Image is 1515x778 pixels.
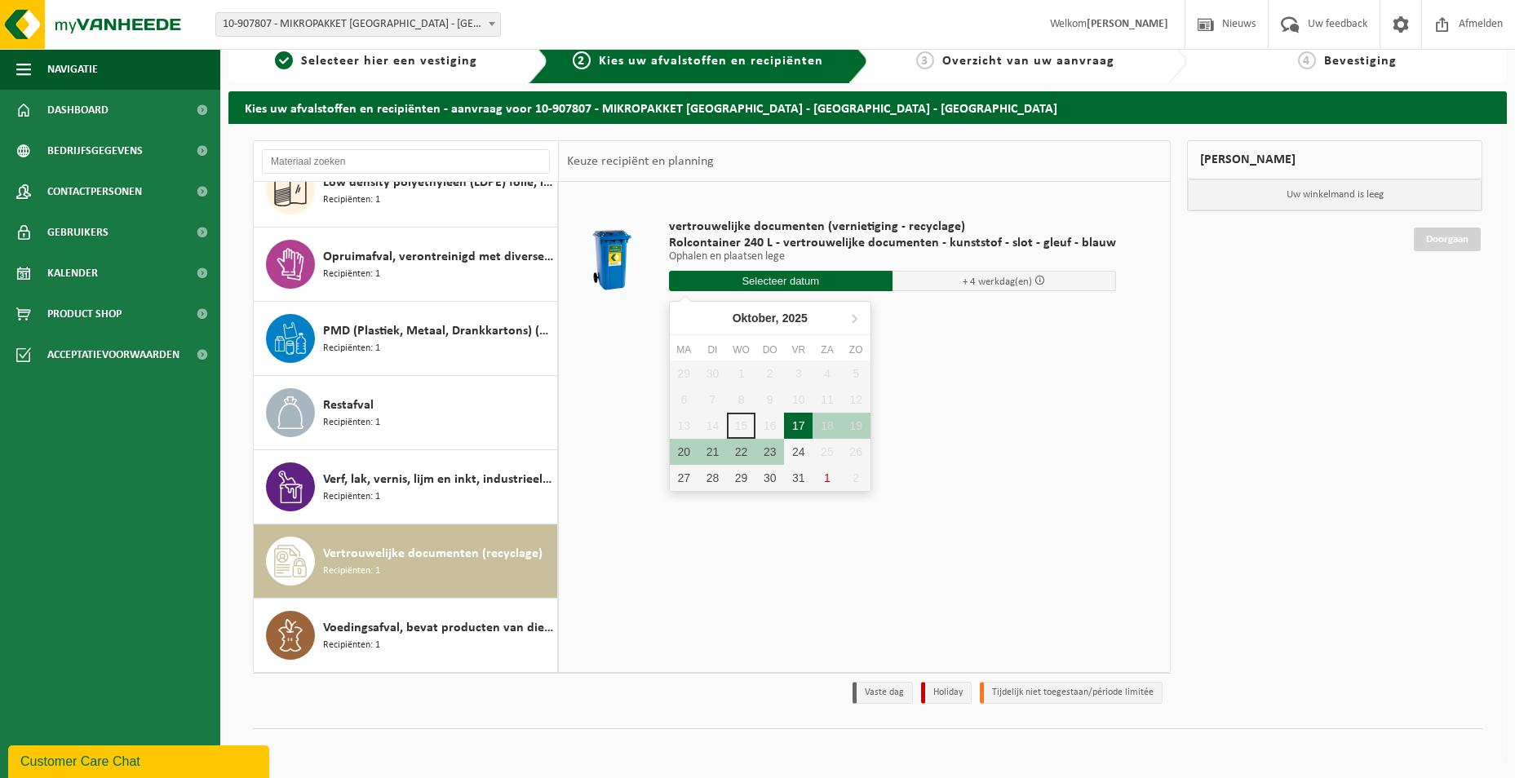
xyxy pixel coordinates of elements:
p: Ophalen en plaatsen lege [669,251,1116,263]
span: Acceptatievoorwaarden [47,334,179,375]
button: Vertrouwelijke documenten (recyclage) Recipiënten: 1 [254,524,558,599]
li: Holiday [921,682,972,704]
input: Selecteer datum [669,271,893,291]
div: 20 [670,439,698,465]
span: Recipiënten: 1 [323,341,380,356]
span: Rolcontainer 240 L - vertrouwelijke documenten - kunststof - slot - gleuf - blauw [669,235,1116,251]
div: Keuze recipiënt en planning [559,141,722,182]
span: Restafval [323,396,374,415]
span: vertrouwelijke documenten (vernietiging - recyclage) [669,219,1116,235]
div: 22 [727,439,755,465]
span: Voedingsafval, bevat producten van dierlijke oorsprong, onverpakt, categorie 3 [323,618,553,638]
span: Low density polyethyleen (LDPE) folie, los, naturel/gekleurd (80/20) [323,173,553,192]
span: Opruimafval, verontreinigd met diverse niet-gevaarlijke afvalstoffen [323,247,553,267]
button: Verf, lak, vernis, lijm en inkt, industrieel in kleinverpakking Recipiënten: 1 [254,450,558,524]
div: vr [784,342,813,358]
div: 30 [755,465,784,491]
li: Tijdelijk niet toegestaan/période limitée [980,682,1163,704]
span: Kalender [47,253,98,294]
span: Product Shop [47,294,122,334]
div: zo [842,342,870,358]
button: Voedingsafval, bevat producten van dierlijke oorsprong, onverpakt, categorie 3 Recipiënten: 1 [254,599,558,672]
h2: Kies uw afvalstoffen en recipiënten - aanvraag voor 10-907807 - MIKROPAKKET [GEOGRAPHIC_DATA] - [... [228,91,1507,123]
div: [PERSON_NAME] [1187,140,1482,179]
span: 2 [573,51,591,69]
span: Vertrouwelijke documenten (recyclage) [323,544,543,564]
span: Recipiënten: 1 [323,489,380,505]
div: 31 [784,465,813,491]
span: Kies uw afvalstoffen en recipiënten [599,55,823,68]
div: 17 [784,413,813,439]
strong: [PERSON_NAME] [1087,18,1168,30]
div: di [698,342,727,358]
div: 24 [784,439,813,465]
span: Recipiënten: 1 [323,564,380,579]
span: 10-907807 - MIKROPAKKET BELGIUM - VILVOORDE - VILVOORDE [216,13,500,36]
div: 27 [670,465,698,491]
div: 23 [755,439,784,465]
span: Contactpersonen [47,171,142,212]
span: Recipiënten: 1 [323,638,380,653]
span: Recipiënten: 1 [323,415,380,431]
span: Dashboard [47,90,109,130]
span: PMD (Plastiek, Metaal, Drankkartons) (bedrijven) [323,321,553,341]
iframe: chat widget [8,742,272,778]
span: Bevestiging [1324,55,1397,68]
span: 10-907807 - MIKROPAKKET BELGIUM - VILVOORDE - VILVOORDE [215,12,501,37]
div: Oktober, [726,305,814,331]
div: 29 [727,465,755,491]
span: 1 [275,51,293,69]
span: Overzicht van uw aanvraag [942,55,1114,68]
button: PMD (Plastiek, Metaal, Drankkartons) (bedrijven) Recipiënten: 1 [254,302,558,376]
button: Opruimafval, verontreinigd met diverse niet-gevaarlijke afvalstoffen Recipiënten: 1 [254,228,558,302]
span: Recipiënten: 1 [323,267,380,282]
div: 21 [698,439,727,465]
i: 2025 [782,312,808,324]
li: Vaste dag [853,682,913,704]
a: 1Selecteer hier een vestiging [237,51,516,71]
span: + 4 werkdag(en) [963,276,1032,287]
span: Gebruikers [47,212,109,253]
button: Restafval Recipiënten: 1 [254,376,558,450]
input: Materiaal zoeken [262,149,550,174]
span: Selecteer hier een vestiging [301,55,477,68]
div: za [813,342,841,358]
a: Doorgaan [1414,228,1481,251]
div: do [755,342,784,358]
span: 4 [1298,51,1316,69]
span: Verf, lak, vernis, lijm en inkt, industrieel in kleinverpakking [323,470,553,489]
span: 3 [916,51,934,69]
span: Bedrijfsgegevens [47,130,143,171]
div: ma [670,342,698,358]
button: Low density polyethyleen (LDPE) folie, los, naturel/gekleurd (80/20) Recipiënten: 1 [254,153,558,228]
div: 28 [698,465,727,491]
div: wo [727,342,755,358]
p: Uw winkelmand is leeg [1188,179,1482,210]
span: Navigatie [47,49,98,90]
span: Recipiënten: 1 [323,192,380,208]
